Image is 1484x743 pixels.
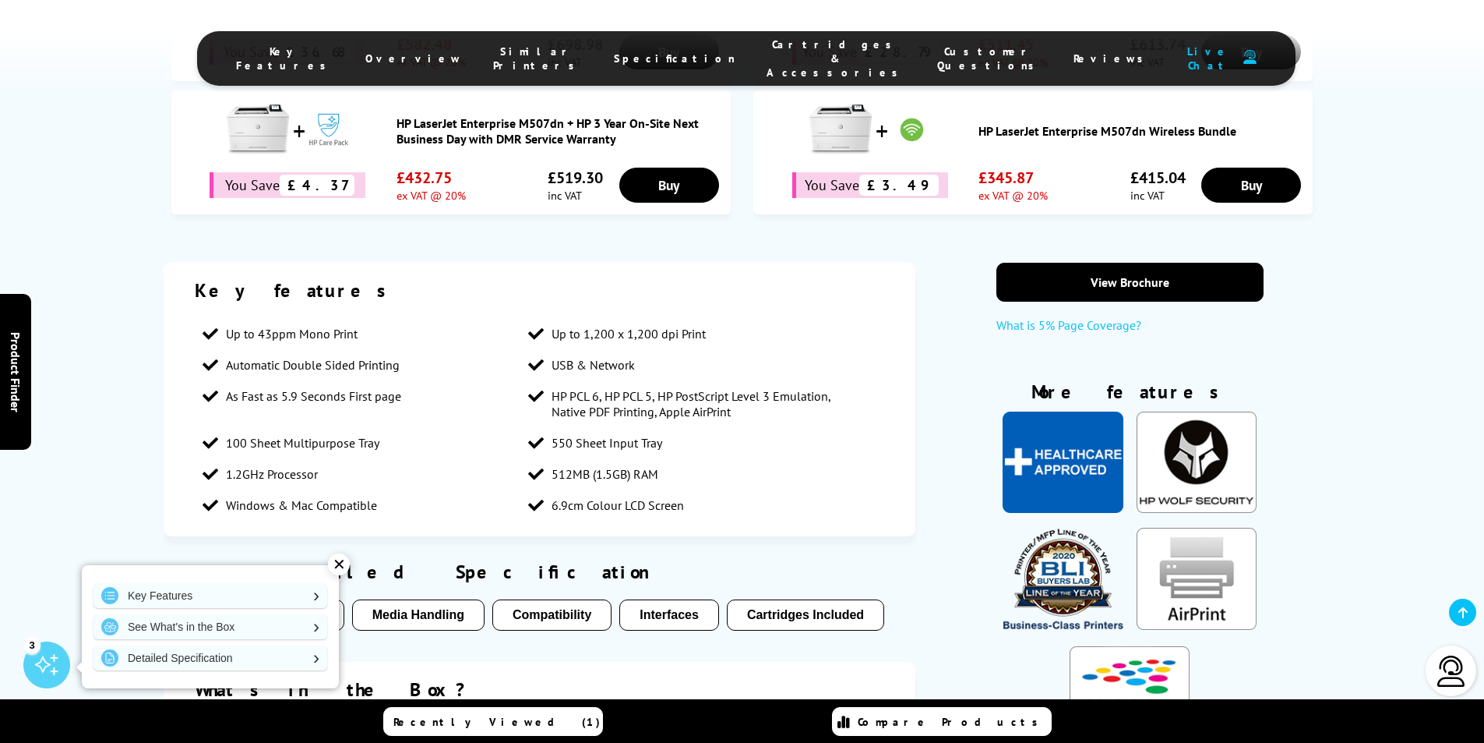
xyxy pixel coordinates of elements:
[552,326,706,341] span: Up to 1,200 x 1,200 dpi Print
[1003,412,1123,513] img: Prescription Approved Printing
[619,168,719,203] a: Buy
[552,497,684,513] span: 6.9cm Colour LCD Screen
[227,98,289,161] img: HP LaserJet Enterprise M507dn + HP 3 Year On-Site Next Business Day with DMR Service Warranty
[1137,501,1257,516] a: KeyFeatureModal334
[978,168,1048,188] span: £345.87
[93,614,327,639] a: See What's in the Box
[552,466,658,482] span: 512MB (1.5GB) RAM
[614,51,735,65] span: Specification
[179,560,901,584] div: View Detailed Specification
[937,44,1042,73] span: Customer Questions
[226,466,318,482] span: 1.2GHz Processor
[309,110,348,149] img: HP LaserJet Enterprise M507dn + HP 3 Year On-Site Next Business Day with DMR Service Warranty
[1436,656,1467,687] img: user-headset-light.svg
[397,168,466,188] span: £432.75
[226,357,400,373] span: Automatic Double Sided Printing
[996,380,1264,412] div: More features
[1003,501,1123,516] a: KeyFeatureModal300
[767,37,906,80] span: Cartridges & Accessories
[1003,619,1123,635] a: KeyFeatureModal326
[226,497,377,513] span: Windows & Mac Compatible
[1243,50,1257,65] img: user-headset-duotone.svg
[226,388,401,404] span: As Fast as 5.9 Seconds First page
[1183,44,1235,73] span: Live Chat
[236,44,334,73] span: Key Features
[892,110,931,149] img: HP LaserJet Enterprise M507dn Wireless Bundle
[1073,51,1151,65] span: Reviews
[1201,168,1301,203] a: Buy
[1130,188,1186,203] span: inc VAT
[397,188,466,203] span: ex VAT @ 20%
[492,600,612,631] button: Compatibility
[1137,412,1257,513] img: HP Wolf Enterprise Security
[195,278,885,303] div: Key features
[226,435,379,451] span: 100 Sheet Multipurpose Tray
[1137,617,1257,633] a: KeyFeatureModal85
[1137,528,1257,629] img: AirPrint
[397,115,723,147] a: HP LaserJet Enterprise M507dn + HP 3 Year On-Site Next Business Day with DMR Service Warranty
[552,435,662,451] span: 550 Sheet Input Tray
[23,636,41,653] div: 3
[493,44,583,73] span: Similar Printers
[226,326,358,341] span: Up to 43ppm Mono Print
[548,188,603,203] span: inc VAT
[552,357,635,373] span: USB & Network
[328,554,350,575] div: ✕
[619,600,719,631] button: Interfaces
[809,98,872,161] img: HP LaserJet Enterprise M507dn Wireless Bundle
[210,172,365,198] div: You Save
[1130,168,1186,188] span: £415.04
[996,317,1264,341] a: What is 5% Page Coverage?
[859,175,939,196] span: £3.49
[996,263,1264,302] a: View Brochure
[93,583,327,608] a: Key Features
[393,715,601,729] span: Recently Viewed (1)
[727,600,884,631] button: Cartridges Included
[8,331,23,412] span: Product Finder
[548,168,603,188] span: £519.30
[195,678,885,702] div: What's in the Box?
[552,388,839,419] span: HP PCL 6, HP PCL 5, HP PostScript Level 3 Emulation, Native PDF Printing, Apple AirPrint
[1003,528,1123,631] img: BLI Line of The Year Award
[978,188,1048,203] span: ex VAT @ 20%
[93,646,327,670] a: Detailed Specification
[832,707,1052,736] a: Compare Products
[280,175,354,196] span: £4.37
[978,123,1305,139] a: HP LaserJet Enterprise M507dn Wireless Bundle
[383,707,603,736] a: Recently Viewed (1)
[792,172,948,198] div: You Save
[352,600,485,631] button: Media Handling
[365,51,462,65] span: Overview
[858,715,1046,729] span: Compare Products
